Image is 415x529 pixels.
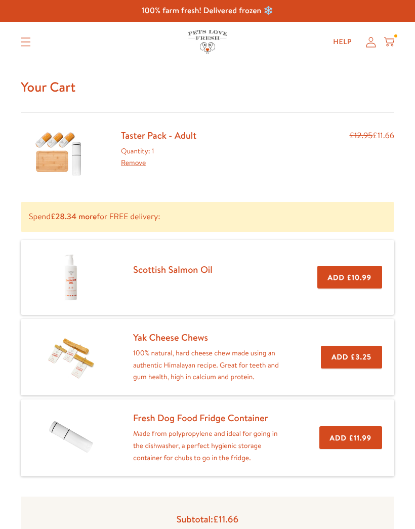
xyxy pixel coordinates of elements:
[133,331,208,344] a: Yak Cheese Chews
[213,512,238,525] span: £11.66
[46,252,96,303] img: Scottish Salmon Oil
[133,411,268,424] a: Fresh Dog Food Fridge Container
[13,29,39,55] summary: Translation missing: en.sections.header.menu
[317,266,382,289] button: Add £10.99
[133,347,288,383] p: 100% natural, hard cheese chew made using an authentic Himalayan recipe. Great for teeth and gum ...
[46,332,96,382] img: Yak Cheese Chews
[325,32,360,52] a: Help
[133,263,213,276] a: Scottish Salmon Oil
[21,202,394,232] p: Spend for FREE delivery:
[121,157,146,168] a: Remove
[349,130,372,141] s: £12.95
[321,346,382,369] button: Add £3.25
[133,428,287,464] p: Made from polypropylene and ideal for going in the dishwasher, a perfect hygienic storage contain...
[121,145,196,170] div: Quantity: 1
[51,211,97,222] b: £28.34 more
[37,513,378,525] p: Subtotal:
[349,129,394,178] div: £11.66
[21,78,394,96] h1: Your Cart
[46,414,96,462] img: Fresh Dog Food Fridge Container
[33,129,84,178] img: Taster Pack - Adult
[188,30,227,54] img: Pets Love Fresh
[319,426,382,449] button: Add £11.99
[121,129,196,142] a: Taster Pack - Adult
